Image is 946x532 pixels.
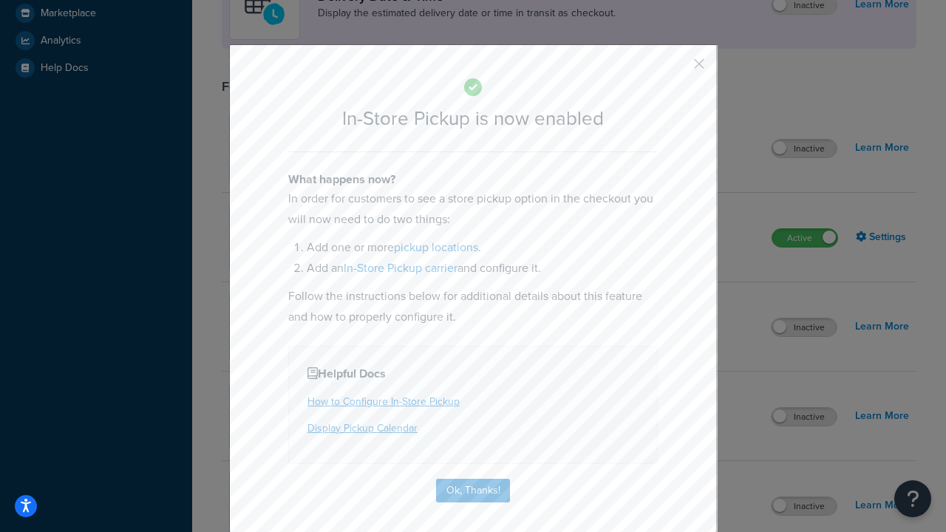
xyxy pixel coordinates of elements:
[307,237,658,258] li: Add one or more .
[394,239,478,256] a: pickup locations
[344,259,457,276] a: In-Store Pickup carrier
[288,188,658,230] p: In order for customers to see a store pickup option in the checkout you will now need to do two t...
[307,258,658,279] li: Add an and configure it.
[307,420,418,436] a: Display Pickup Calendar
[288,286,658,327] p: Follow the instructions below for additional details about this feature and how to properly confi...
[307,365,639,383] h4: Helpful Docs
[307,394,460,409] a: How to Configure In-Store Pickup
[288,171,658,188] h4: What happens now?
[288,108,658,129] h2: In-Store Pickup is now enabled
[436,479,510,502] button: Ok, Thanks!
